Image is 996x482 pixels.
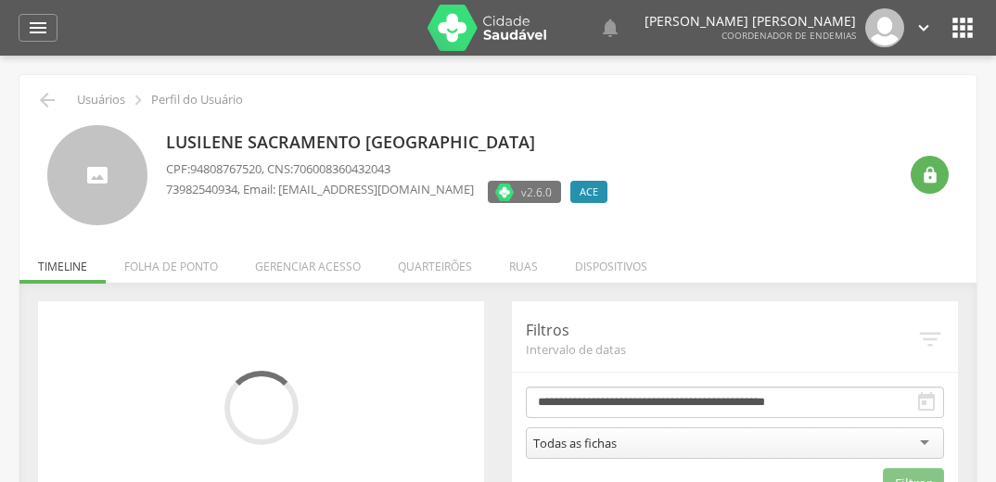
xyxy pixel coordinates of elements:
[521,183,552,201] span: v2.6.0
[580,184,598,199] span: ACE
[293,160,390,177] span: 706008360432043
[921,166,939,184] i: 
[236,240,379,284] li: Gerenciar acesso
[913,8,934,47] a: 
[36,89,58,111] i: Voltar
[106,240,236,284] li: Folha de ponto
[488,181,561,203] label: Versão do aplicativo
[379,240,491,284] li: Quarteirões
[190,160,262,177] span: 94808767520
[533,435,617,451] div: Todas as fichas
[526,341,916,358] span: Intervalo de datas
[27,17,49,39] i: 
[645,15,856,28] p: [PERSON_NAME] [PERSON_NAME]
[128,90,148,110] i: 
[166,181,474,198] p: , Email: [EMAIL_ADDRESS][DOMAIN_NAME]
[556,240,666,284] li: Dispositivos
[599,8,621,47] a: 
[166,181,237,197] span: 73982540934
[916,325,944,353] i: 
[915,391,938,413] i: 
[166,131,617,155] p: Lusilene Sacramento [GEOGRAPHIC_DATA]
[913,18,934,38] i: 
[526,320,916,341] p: Filtros
[166,160,617,178] p: CPF: , CNS:
[721,29,856,42] span: Coordenador de Endemias
[599,17,621,39] i: 
[19,14,57,42] a: 
[151,93,243,108] p: Perfil do Usuário
[911,156,949,194] div: Resetar senha
[948,13,977,43] i: 
[77,93,125,108] p: Usuários
[491,240,556,284] li: Ruas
